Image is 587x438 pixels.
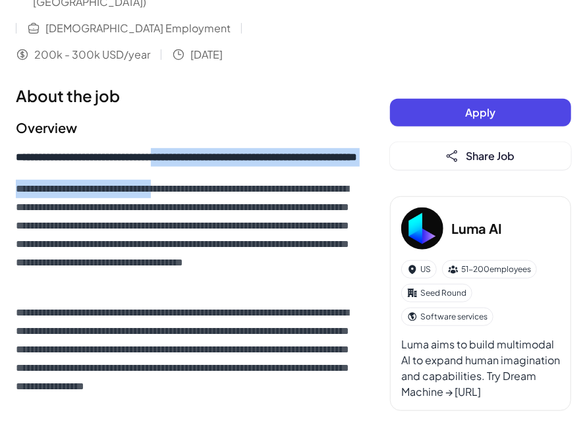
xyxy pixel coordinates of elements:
button: Share Job [390,142,571,170]
span: [DEMOGRAPHIC_DATA] Employment [45,20,231,36]
div: 51-200 employees [442,260,537,279]
div: Luma aims to build multimodal AI to expand human imagination and capabilities. Try Dream Machine ... [401,337,560,400]
h2: Overview [16,118,364,138]
button: Apply [390,99,571,126]
div: US [401,260,437,279]
div: Seed Round [401,284,472,302]
span: Apply [466,105,496,119]
h3: Luma AI [451,219,502,238]
div: Software services [401,308,493,326]
span: [DATE] [190,47,223,63]
span: 200k - 300k USD/year [34,47,150,63]
h1: About the job [16,84,364,107]
img: Lu [401,207,443,250]
span: Share Job [466,149,515,163]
